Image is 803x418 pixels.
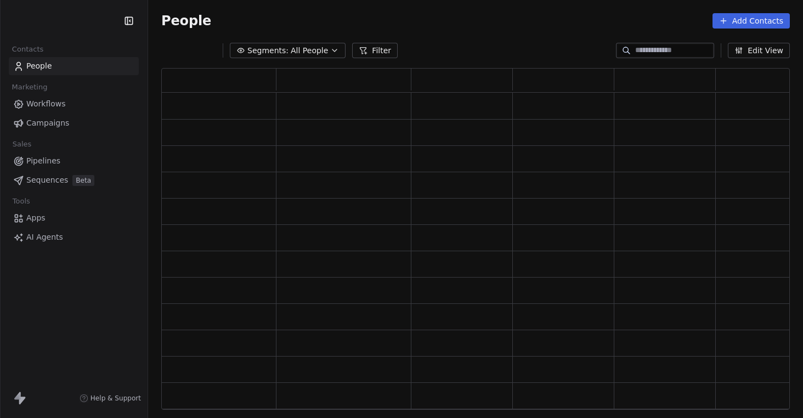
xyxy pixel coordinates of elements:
[26,60,52,72] span: People
[9,57,139,75] a: People
[352,43,398,58] button: Filter
[26,231,63,243] span: AI Agents
[7,79,52,95] span: Marketing
[91,394,141,403] span: Help & Support
[80,394,141,403] a: Help & Support
[26,155,60,167] span: Pipelines
[26,98,66,110] span: Workflows
[9,228,139,246] a: AI Agents
[26,212,46,224] span: Apps
[72,175,94,186] span: Beta
[9,95,139,113] a: Workflows
[26,174,68,186] span: Sequences
[247,45,289,57] span: Segments:
[7,41,48,58] span: Contacts
[9,152,139,170] a: Pipelines
[161,13,211,29] span: People
[9,209,139,227] a: Apps
[26,117,69,129] span: Campaigns
[291,45,328,57] span: All People
[9,171,139,189] a: SequencesBeta
[712,13,790,29] button: Add Contacts
[8,193,35,210] span: Tools
[728,43,790,58] button: Edit View
[9,114,139,132] a: Campaigns
[8,136,36,152] span: Sales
